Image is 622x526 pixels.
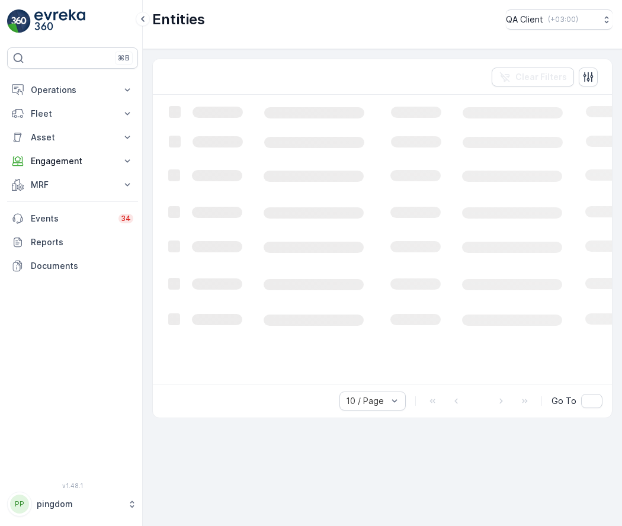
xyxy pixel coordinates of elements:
p: Clear Filters [515,71,567,83]
button: Clear Filters [492,68,574,86]
p: MRF [31,179,114,191]
p: Asset [31,131,114,143]
span: v 1.48.1 [7,482,138,489]
p: Documents [31,260,133,272]
button: Engagement [7,149,138,173]
button: PPpingdom [7,492,138,517]
img: logo_light-DOdMpM7g.png [34,9,85,33]
p: Events [31,213,111,224]
span: Go To [552,395,576,407]
p: Entities [152,10,205,29]
p: pingdom [37,498,121,510]
p: Operations [31,84,114,96]
img: logo [7,9,31,33]
button: QA Client(+03:00) [506,9,613,30]
button: Operations [7,78,138,102]
button: Asset [7,126,138,149]
button: Fleet [7,102,138,126]
p: 34 [121,214,131,223]
p: Reports [31,236,133,248]
a: Events34 [7,207,138,230]
button: MRF [7,173,138,197]
a: Reports [7,230,138,254]
p: Engagement [31,155,114,167]
p: QA Client [506,14,543,25]
div: PP [10,495,29,514]
p: Fleet [31,108,114,120]
a: Documents [7,254,138,278]
p: ⌘B [118,53,130,63]
p: ( +03:00 ) [548,15,578,24]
